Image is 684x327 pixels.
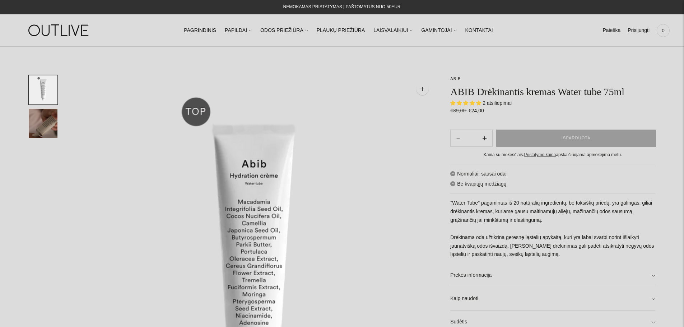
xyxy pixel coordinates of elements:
[562,135,591,142] span: IŠPARDUOTA
[477,130,492,147] button: Subtract product quantity
[524,152,556,157] a: Pristatymo kaina
[602,23,620,38] a: Paieška
[450,287,655,310] a: Kaip naudoti
[317,23,365,38] a: PLAUKŲ PRIEŽIŪRA
[657,23,670,38] a: 0
[450,199,655,259] p: "Water Tube" pagamintas iš 20 natūralių ingredientų, be toksiškų priedų, yra galingas, giliai drė...
[421,23,456,38] a: GAMINTOJAI
[450,264,655,287] a: Prekės informacija
[373,23,413,38] a: LAISVALAIKIUI
[658,25,668,36] span: 0
[29,75,57,104] button: Translation missing: en.general.accessibility.image_thumbail
[465,23,493,38] a: KONTAKTAI
[496,130,656,147] button: IŠPARDUOTA
[450,108,467,113] s: €39,00
[225,23,252,38] a: PAPILDAI
[450,76,461,81] a: ABIB
[184,23,216,38] a: PAGRINDINIS
[14,18,104,43] img: OUTLIVE
[29,109,57,138] button: Translation missing: en.general.accessibility.image_thumbail
[450,151,655,159] div: Kaina su mokesčiais. apskaičiuojama apmokėjimo metu.
[260,23,308,38] a: ODOS PRIEŽIŪRA
[469,108,484,113] span: €24,00
[283,3,401,11] div: NEMOKAMAS PRISTATYMAS Į PAŠTOMATUS NUO 50EUR
[628,23,650,38] a: Prisijungti
[450,85,655,98] h1: ABIB Drėkinantis kremas Water tube 75ml
[450,100,483,106] span: 5.00 stars
[451,130,466,147] button: Add product quantity
[466,133,476,144] input: Product quantity
[483,100,512,106] span: 2 atsiliepimai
